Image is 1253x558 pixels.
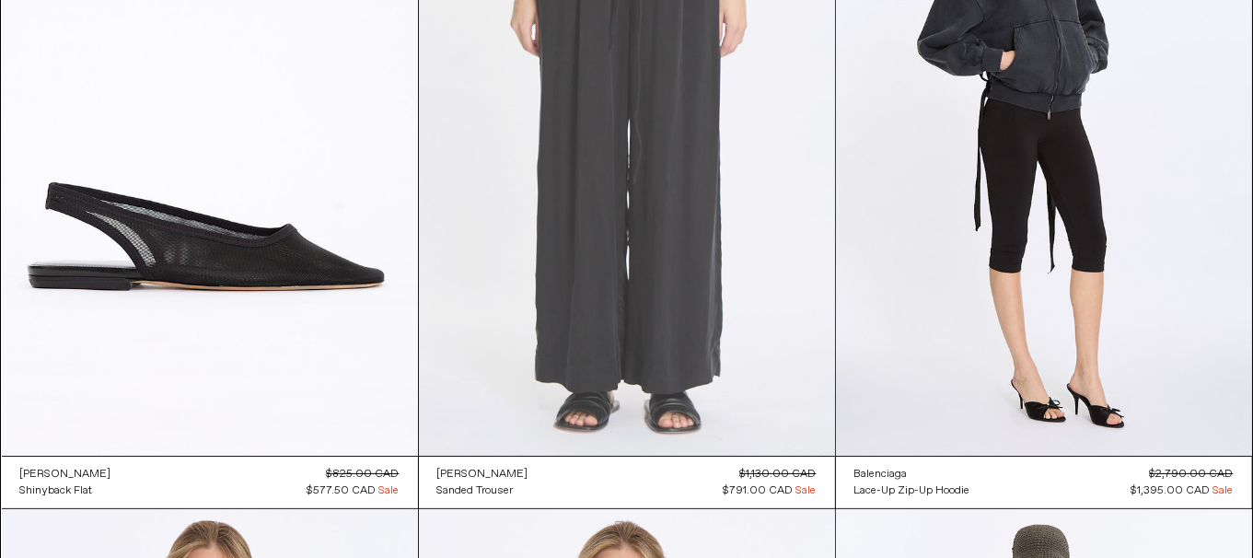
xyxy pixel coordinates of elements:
span: $791.00 CAD [724,483,794,498]
s: $1,130.00 CAD [740,467,817,482]
a: Lace-Up Zip-Up Hoodie [854,482,970,499]
a: Shinyback Flat [20,482,111,499]
div: Shinyback Flat [20,483,93,499]
div: Lace-Up Zip-Up Hoodie [854,483,970,499]
s: $2,790.00 CAD [1150,467,1234,482]
a: Balenciaga [854,466,970,482]
a: [PERSON_NAME] [437,466,528,482]
a: [PERSON_NAME] [20,466,111,482]
span: Sale [379,482,400,499]
span: $577.50 CAD [307,483,377,498]
a: Sanded Trouser [437,482,528,499]
div: [PERSON_NAME] [437,467,528,482]
div: Balenciaga [854,467,908,482]
div: Sanded Trouser [437,483,514,499]
s: $825.00 CAD [327,467,400,482]
div: [PERSON_NAME] [20,467,111,482]
span: Sale [1213,482,1234,499]
span: $1,395.00 CAD [1131,483,1211,498]
span: Sale [796,482,817,499]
